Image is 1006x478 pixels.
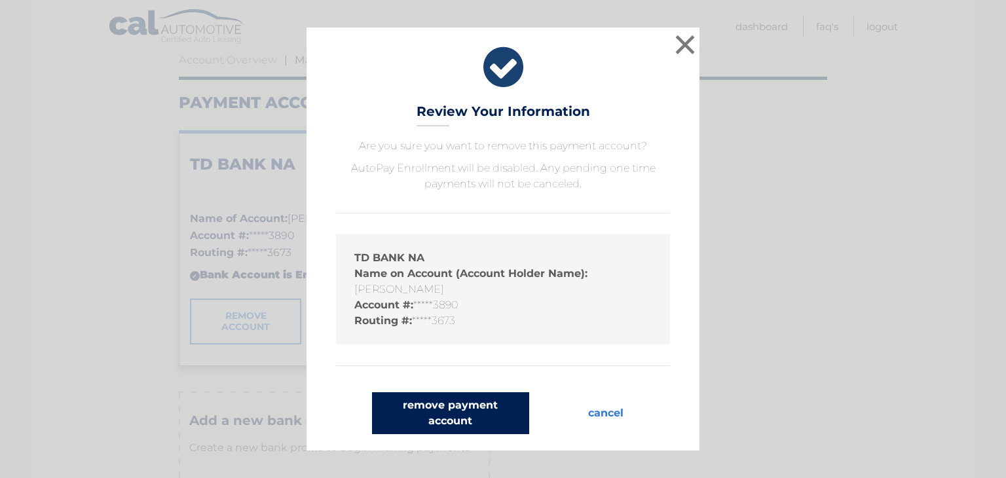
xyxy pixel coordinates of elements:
[354,314,412,327] strong: Routing #:
[354,267,587,280] strong: Name on Account (Account Holder Name):
[372,392,529,434] button: remove payment account
[578,392,634,434] button: cancel
[336,160,670,192] p: AutoPay Enrollment will be disabled. Any pending one time payments will not be canceled.
[354,299,413,311] strong: Account #:
[336,138,670,154] p: Are you sure you want to remove this payment account?
[354,251,424,264] strong: TD BANK NA
[672,31,698,58] button: ×
[417,103,590,126] h3: Review Your Information
[354,266,652,297] li: [PERSON_NAME]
